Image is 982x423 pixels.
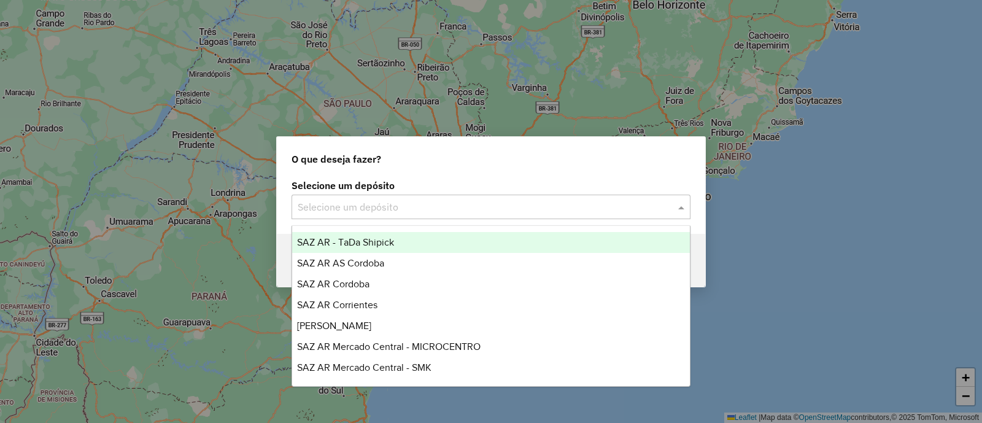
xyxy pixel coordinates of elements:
span: SAZ AR AS Cordoba [297,258,384,268]
ng-dropdown-panel: Options list [292,225,690,387]
span: O que deseja fazer? [292,152,381,166]
span: SAZ AR Mercado Central - MICROCENTRO [297,341,481,352]
span: SAZ AR Mercado Central - SMK [297,362,431,373]
label: Selecione um depósito [292,178,690,193]
span: SAZ AR - TaDa Shipick [297,237,394,247]
span: [PERSON_NAME] [297,320,371,331]
span: SAZ AR Corrientes [297,300,377,310]
span: SAZ AR Cordoba [297,279,369,289]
